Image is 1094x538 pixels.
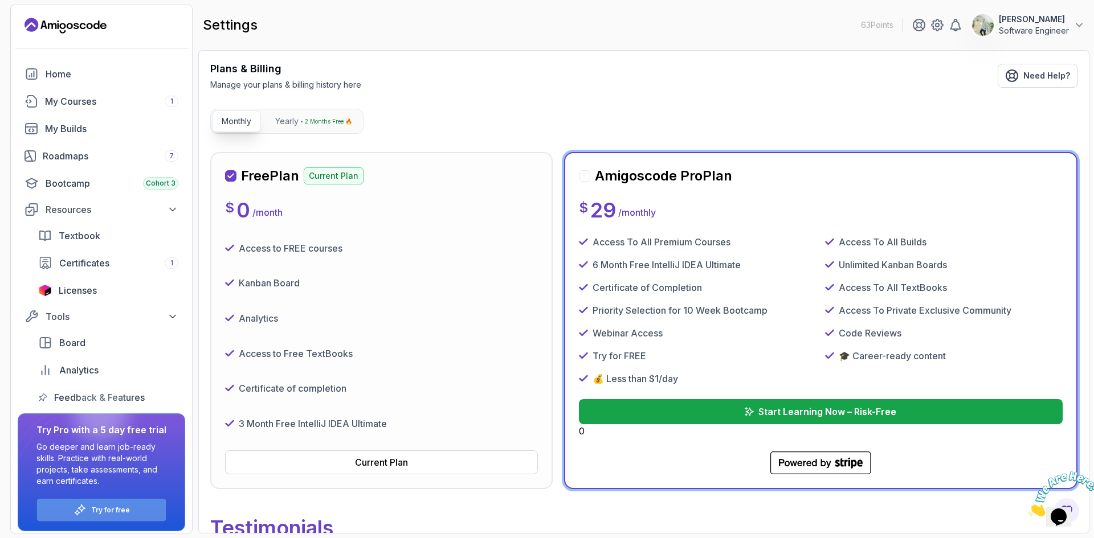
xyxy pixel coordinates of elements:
p: Access To All Premium Courses [593,235,730,249]
div: Tools [46,310,178,323]
p: Software Engineer [999,25,1069,36]
h2: Free Plan [241,167,299,185]
p: Yearly [275,116,299,127]
div: Bootcamp [46,176,178,190]
p: Current Plan [304,167,364,184]
p: 29 [590,199,616,221]
h2: Amigoscode Pro Plan [595,167,732,185]
div: 0 [579,399,1063,438]
span: Board [59,336,85,350]
p: Code Reviews [839,326,901,340]
p: Kanban Board [239,276,300,290]
div: Roadmaps [43,149,178,163]
p: Priority Selection for 10 Week Bootcamp [593,303,768,317]
a: analytics [31,359,185,381]
p: Go deeper and learn job-ready skills. Practice with real-world projects, take assessments, and ea... [36,441,166,487]
span: 1 [170,258,173,268]
iframe: To enrich screen reader interactions, please activate Accessibility in Grammarly extension settings [1023,467,1094,521]
button: Yearly2 Months Free 🔥 [266,110,362,132]
div: Current Plan [355,455,408,469]
span: 1 [170,97,173,106]
span: 7 [169,151,174,161]
img: Chat attention grabber [5,5,75,50]
span: Need Help? [1023,70,1070,81]
a: Need Help? [998,64,1077,88]
p: Try for FREE [593,349,646,363]
div: Resources [46,203,178,216]
span: Feedback & Features [54,391,145,404]
button: Tools [18,306,185,327]
button: Resources [18,199,185,220]
p: Webinar Access [593,326,663,340]
p: Manage your plans & billing history here [210,79,361,91]
a: textbook [31,224,185,247]
button: user profile image[PERSON_NAME]Software Engineer [971,14,1085,36]
a: feedback [31,386,185,409]
div: My Builds [45,122,178,135]
a: roadmaps [18,145,185,167]
a: certificates [31,252,185,274]
p: 2 Months Free 🔥 [305,116,352,127]
p: Start Learning Now – Risk-Free [758,405,896,418]
button: Current Plan [225,450,538,474]
p: Access to FREE courses [239,241,342,255]
span: Analytics [59,363,99,377]
h2: settings [203,16,258,34]
p: [PERSON_NAME] [999,14,1069,25]
p: Access to Free TextBooks [239,347,353,360]
p: 🎓 Career-ready content [839,349,946,363]
span: Certificates [59,256,109,270]
div: Home [46,67,178,81]
p: 3 Month Free IntelliJ IDEA Ultimate [239,417,387,430]
span: Licenses [59,284,97,297]
a: bootcamp [18,172,185,195]
a: board [31,331,185,354]
p: 63 Points [861,19,893,31]
p: Analytics [239,311,278,325]
div: My Courses [45,95,178,108]
p: Monthly [222,116,251,127]
p: Access To Private Exclusive Community [839,303,1011,317]
a: Try for free [91,506,130,515]
h3: Plans & Billing [210,61,361,77]
p: Unlimited Kanban Boards [839,258,947,272]
span: Textbook [59,229,100,243]
p: / month [252,206,283,219]
span: Cohort 3 [146,179,175,188]
img: user profile image [972,14,994,36]
a: home [18,63,185,85]
p: 0 [236,199,250,221]
p: Access To All TextBooks [839,281,947,294]
button: Monthly [212,110,261,132]
p: 6 Month Free IntelliJ IDEA Ultimate [593,258,741,272]
p: Access To All Builds [839,235,926,249]
a: builds [18,117,185,140]
button: Start Learning Now – Risk-Free [579,399,1063,424]
img: jetbrains icon [38,285,52,296]
a: Landing page [25,17,107,35]
a: licenses [31,279,185,302]
a: courses [18,90,185,113]
p: Certificate of completion [239,381,346,395]
p: $ [225,199,234,217]
p: $ [579,199,588,217]
p: 💰 Less than $1/day [593,372,678,385]
p: Certificate of Completion [593,281,702,294]
p: / monthly [618,206,656,219]
button: Try for free [36,498,166,521]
